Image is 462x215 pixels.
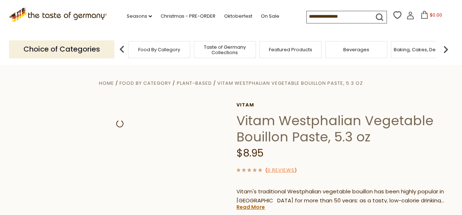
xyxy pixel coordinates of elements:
[9,40,114,58] p: Choice of Categories
[265,167,297,174] span: ( )
[138,47,180,52] a: Food By Category
[99,80,114,87] a: Home
[343,47,369,52] a: Beverages
[177,80,212,87] a: Plant-Based
[236,102,448,108] a: Vitam
[196,44,254,55] a: Taste of Germany Collections
[224,12,252,20] a: Oktoberfest
[161,12,215,20] a: Christmas - PRE-ORDER
[236,146,263,160] span: $8.95
[261,12,279,20] a: On Sale
[269,47,312,52] a: Featured Products
[127,12,152,20] a: Seasons
[236,113,448,145] h1: Vitam Westphalian Vegetable Bouillon Paste, 5.3 oz
[267,167,295,174] a: 0 Reviews
[416,11,446,22] button: $0.00
[439,42,453,57] img: next arrow
[217,80,363,87] a: Vitam Westphalian Vegetable Bouillon Paste, 5.3 oz
[115,42,129,57] img: previous arrow
[394,47,450,52] a: Baking, Cakes, Desserts
[430,12,442,18] span: $0.00
[236,203,265,211] a: Read More
[236,187,448,205] p: Vitam's traditional Westphalian vegetable bouillon has been highly popular in [GEOGRAPHIC_DATA] f...
[119,80,171,87] a: Food By Category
